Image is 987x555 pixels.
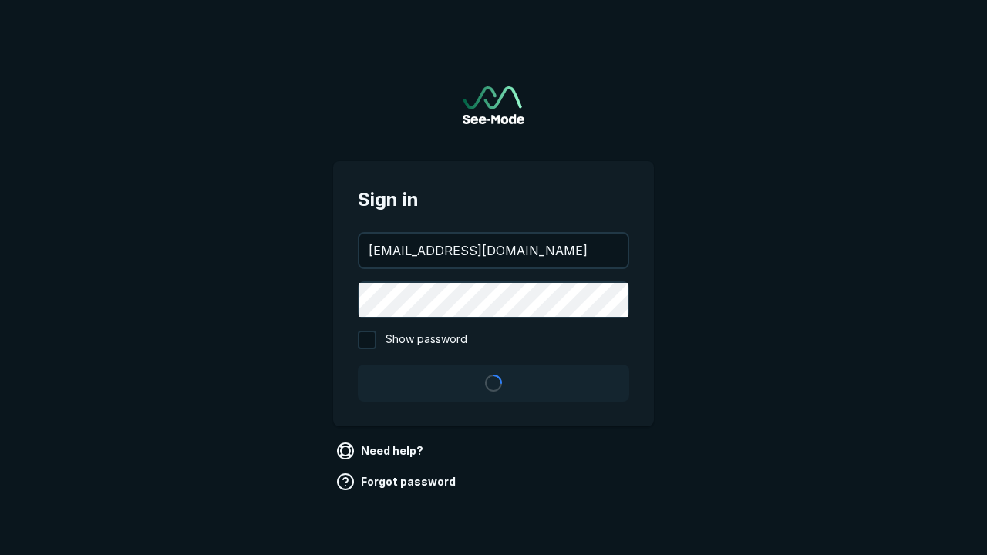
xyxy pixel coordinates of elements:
a: Go to sign in [463,86,524,124]
a: Forgot password [333,469,462,494]
a: Need help? [333,439,429,463]
span: Show password [386,331,467,349]
input: your@email.com [359,234,628,267]
img: See-Mode Logo [463,86,524,124]
span: Sign in [358,186,629,214]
